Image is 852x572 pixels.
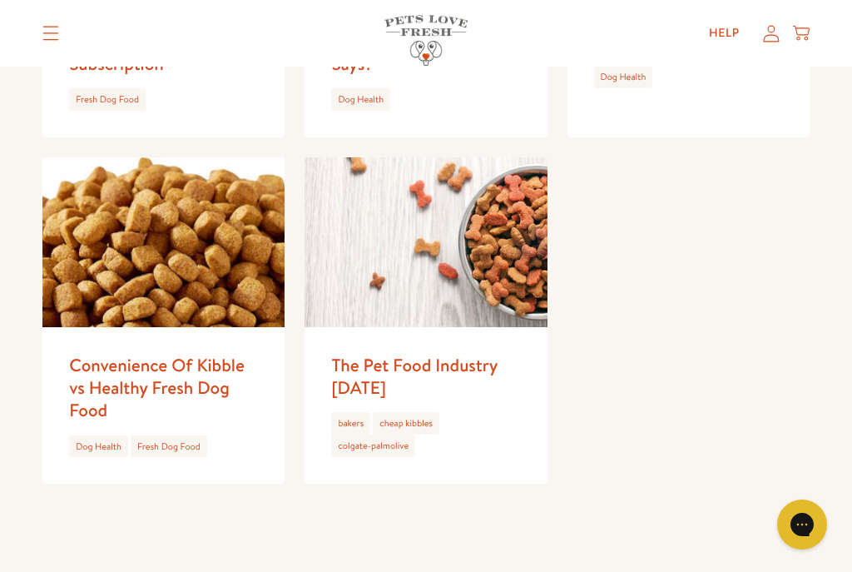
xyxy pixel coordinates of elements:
a: Dog Health [601,70,646,83]
a: Help [696,17,753,50]
a: Dog Health [76,440,121,453]
a: Convenience Of Kibble vs Healthy Fresh Dog Food [69,353,245,423]
a: bakers [338,416,364,430]
a: cheap kibbles [379,416,433,430]
iframe: Gorgias live chat messenger [769,494,835,555]
a: colgate-palmolive [338,439,409,452]
img: Pets Love Fresh [384,15,468,66]
a: Dog Health [338,92,384,106]
a: The Pet Food Industry [DATE] [331,353,497,400]
a: Fresh Dog Food [137,440,201,453]
img: Convenience Of Kibble vs Healthy Fresh Dog Food [42,157,285,327]
summary: Translation missing: en.sections.header.menu [29,12,72,54]
a: Fresh Dog Food [76,92,139,106]
img: The Pet Food Industry Today [305,157,547,327]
